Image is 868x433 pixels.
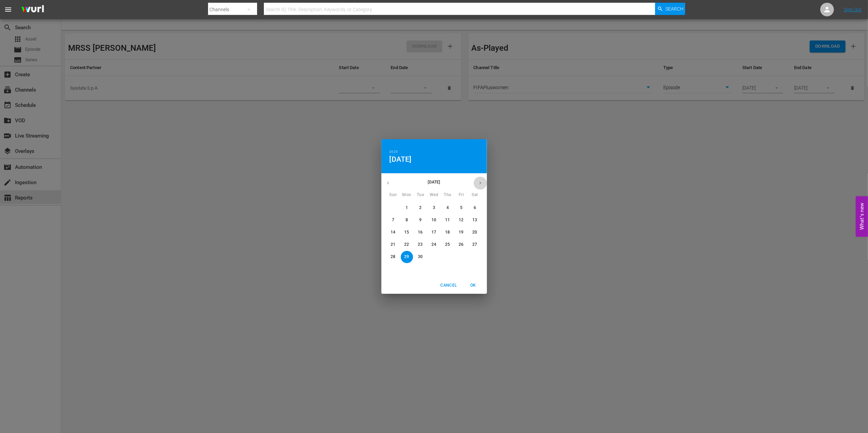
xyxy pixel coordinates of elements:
[469,239,481,251] button: 27
[391,229,395,235] p: 14
[442,239,454,251] button: 25
[395,179,474,185] p: [DATE]
[428,226,440,239] button: 17
[445,229,450,235] p: 18
[419,205,422,211] p: 2
[428,239,440,251] button: 24
[665,3,683,15] span: Search
[428,214,440,226] button: 10
[387,239,399,251] button: 21
[16,2,49,18] img: ans4CAIJ8jUAAAAAAAAAAAAAAAAAAAAAAAAgQb4GAAAAAAAAAAAAAAAAAAAAAAAAJMjXAAAAAAAAAAAAAAAAAAAAAAAAgAT5G...
[406,217,408,223] p: 8
[431,217,436,223] p: 10
[465,282,482,289] span: OK
[418,242,423,247] p: 23
[462,280,484,291] button: OK
[459,229,463,235] p: 19
[438,280,459,291] button: Cancel
[414,239,427,251] button: 23
[401,214,413,226] button: 8
[401,192,413,198] span: Mon
[469,202,481,214] button: 6
[404,242,409,247] p: 22
[401,239,413,251] button: 22
[856,196,868,237] button: Open Feedback Widget
[445,242,450,247] p: 25
[404,229,409,235] p: 15
[418,254,423,260] p: 30
[387,192,399,198] span: Sun
[455,192,468,198] span: Fri
[414,192,427,198] span: Tue
[401,226,413,239] button: 15
[459,242,463,247] p: 26
[414,251,427,263] button: 30
[433,205,435,211] p: 3
[472,217,477,223] p: 13
[414,202,427,214] button: 2
[445,217,450,223] p: 11
[418,229,423,235] p: 16
[414,226,427,239] button: 16
[390,155,412,164] button: [DATE]
[472,229,477,235] p: 20
[442,214,454,226] button: 11
[391,242,395,247] p: 21
[455,226,468,239] button: 19
[442,226,454,239] button: 18
[419,217,422,223] p: 9
[401,202,413,214] button: 1
[446,205,449,211] p: 4
[428,202,440,214] button: 3
[459,217,463,223] p: 12
[4,5,12,14] span: menu
[442,192,454,198] span: Thu
[431,229,436,235] p: 17
[387,251,399,263] button: 28
[391,254,395,260] p: 28
[414,214,427,226] button: 9
[474,205,476,211] p: 6
[404,254,409,260] p: 29
[455,214,468,226] button: 12
[401,251,413,263] button: 29
[406,205,408,211] p: 1
[440,282,457,289] span: Cancel
[460,205,462,211] p: 5
[442,202,454,214] button: 4
[387,226,399,239] button: 14
[455,202,468,214] button: 5
[469,214,481,226] button: 13
[392,217,394,223] p: 7
[387,214,399,226] button: 7
[472,242,477,247] p: 27
[428,192,440,198] span: Wed
[844,7,862,12] a: Sign Out
[469,226,481,239] button: 20
[431,242,436,247] p: 24
[469,192,481,198] span: Sat
[455,239,468,251] button: 26
[390,149,398,155] button: 2025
